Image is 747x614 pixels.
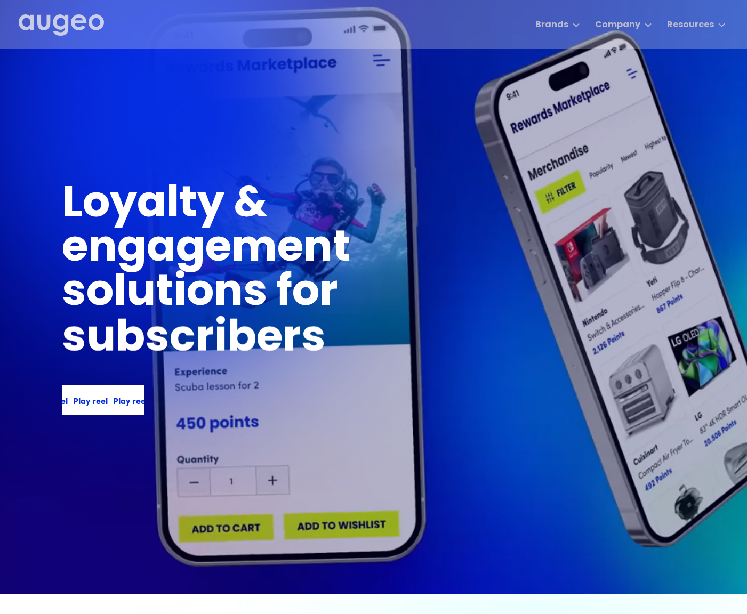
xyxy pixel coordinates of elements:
div: Play reel [59,394,93,407]
div: Play reel [139,394,173,407]
a: Play reelPlay reelPlay reel [62,385,144,415]
div: Resources [667,19,714,31]
h1: subscribers [62,317,326,361]
div: Play reel [99,394,133,407]
img: Augeo's full logo in white. [19,14,104,36]
div: Brands [535,19,568,31]
h1: Loyalty & engagement solutions for [62,183,523,316]
a: home [19,14,104,37]
div: Company [595,19,640,31]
